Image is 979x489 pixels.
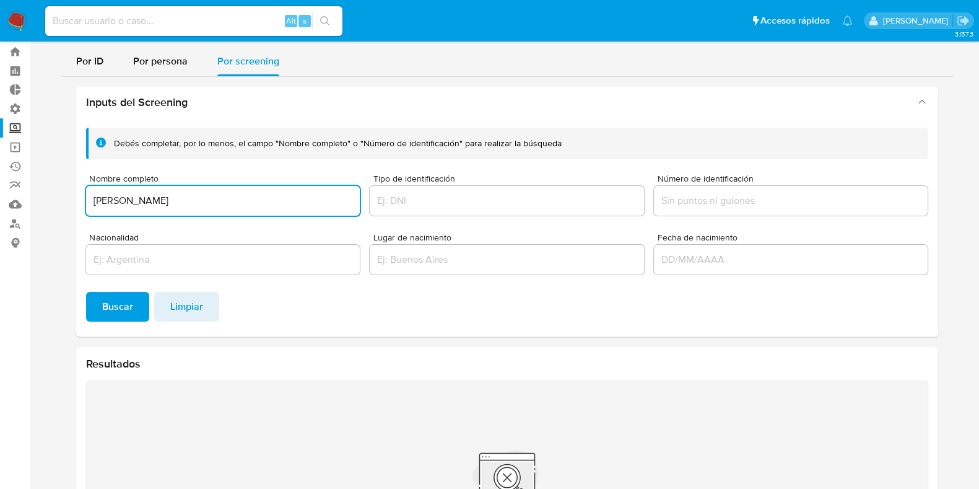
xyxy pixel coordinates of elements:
span: Accesos rápidos [760,14,830,27]
p: daniela.lagunesrodriguez@mercadolibre.com.mx [882,15,952,27]
span: s [303,15,307,27]
span: Alt [286,15,296,27]
input: Buscar usuario o caso... [45,13,342,29]
a: Notificaciones [842,15,853,26]
button: search-icon [312,12,337,30]
span: 3.157.3 [954,29,973,39]
a: Salir [957,14,970,27]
